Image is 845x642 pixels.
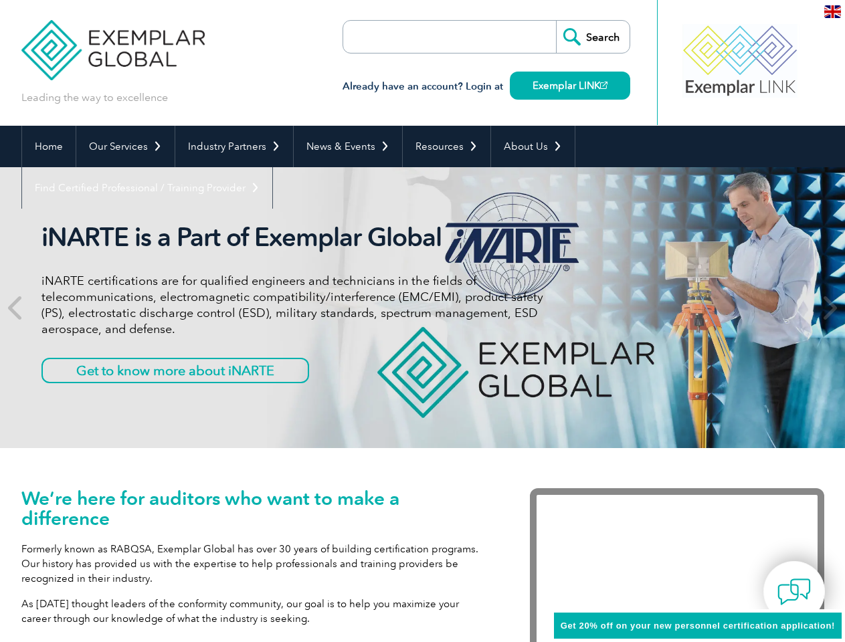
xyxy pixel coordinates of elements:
h3: Already have an account? Login at [343,78,630,95]
input: Search [556,21,630,53]
img: contact-chat.png [777,575,811,609]
a: Find Certified Professional / Training Provider [22,167,272,209]
p: As [DATE] thought leaders of the conformity community, our goal is to help you maximize your care... [21,597,490,626]
a: Resources [403,126,490,167]
a: About Us [491,126,575,167]
p: Leading the way to excellence [21,90,168,105]
a: Exemplar LINK [510,72,630,100]
h2: iNARTE is a Part of Exemplar Global [41,222,543,253]
a: Industry Partners [175,126,293,167]
a: Get to know more about iNARTE [41,358,309,383]
a: News & Events [294,126,402,167]
p: iNARTE certifications are for qualified engineers and technicians in the fields of telecommunicat... [41,273,543,337]
span: Get 20% off on your new personnel certification application! [561,621,835,631]
img: en [824,5,841,18]
p: Formerly known as RABQSA, Exemplar Global has over 30 years of building certification programs. O... [21,542,490,586]
img: open_square.png [600,82,607,89]
a: Our Services [76,126,175,167]
a: Home [22,126,76,167]
h1: We’re here for auditors who want to make a difference [21,488,490,528]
